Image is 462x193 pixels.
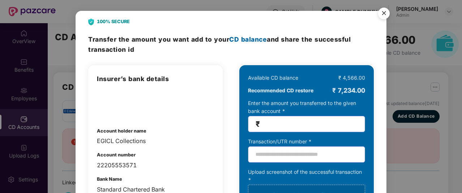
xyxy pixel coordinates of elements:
[97,152,136,158] b: Account number
[88,18,94,25] img: svg+xml;base64,PHN2ZyB4bWxucz0iaHR0cDovL3d3dy53My5vcmcvMjAwMC9zdmciIHdpZHRoPSIyNCIgaGVpZ2h0PSIyOC...
[248,87,313,95] b: Recommended CD restore
[248,74,298,82] div: Available CD balance
[229,35,267,43] span: CD balance
[374,4,393,24] button: Close
[88,34,374,54] h3: Transfer the amount and share the successful transaction id
[332,85,365,96] div: ₹ 7,234.00
[374,4,394,25] img: svg+xml;base64,PHN2ZyB4bWxucz0iaHR0cDovL3d3dy53My5vcmcvMjAwMC9zdmciIHdpZHRoPSI1NiIgaGVpZ2h0PSI1Ni...
[97,137,214,146] div: EGICL Collections
[97,74,214,84] h3: Insurer’s bank details
[97,161,214,170] div: 22205553571
[338,74,365,82] div: ₹ 4,566.00
[256,120,260,128] span: ₹
[248,138,365,146] div: Transaction/UTR number *
[97,18,130,25] b: 100% SECURE
[97,91,134,117] img: login
[97,128,146,134] b: Account holder name
[248,99,365,132] div: Enter the amount you transferred to the given bank account *
[97,176,122,182] b: Bank Name
[158,35,267,43] span: you want add to your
